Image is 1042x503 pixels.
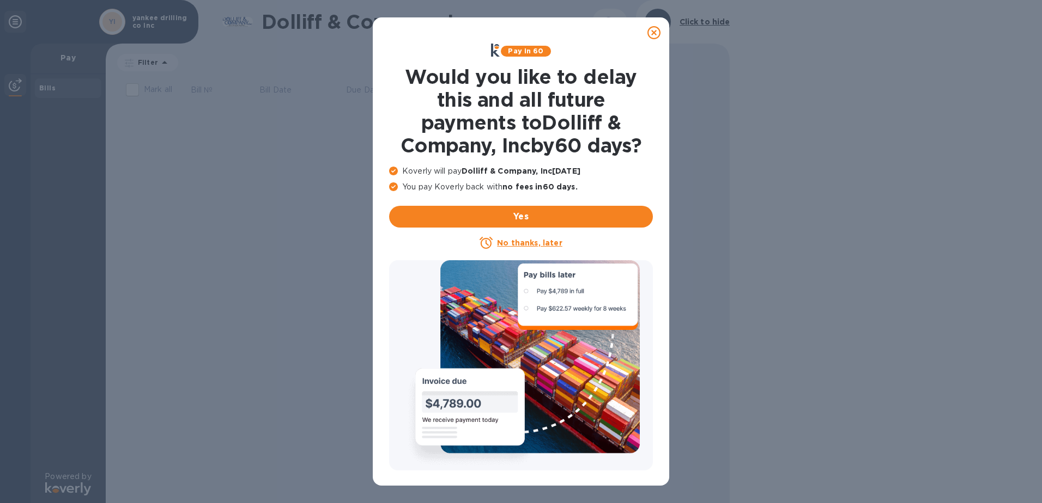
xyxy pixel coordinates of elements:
p: Koverly will pay [389,165,653,177]
button: Yes [389,206,653,228]
b: Dolliff & Company, Inc [DATE] [462,167,580,175]
b: no fees in 60 days . [502,182,577,191]
p: You pay Koverly back with [389,181,653,193]
b: Pay in 60 [508,47,543,55]
u: No thanks, later [497,238,562,247]
span: Yes [398,210,644,223]
h1: Would you like to delay this and all future payments to Dolliff & Company, Inc by 60 days ? [389,65,653,157]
